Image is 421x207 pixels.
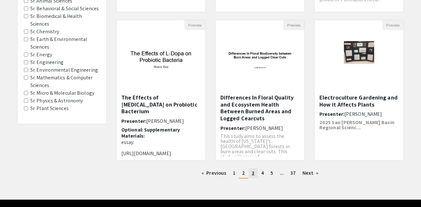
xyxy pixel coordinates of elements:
div: Open Presentation <p>Differences In Floral Quality and Ecosystem Health Between Burned Areas and ... [215,20,305,161]
img: <p>Electroculture Gardening and How it Affects Plants</p> [333,30,385,94]
span: Optional: Supplementary Materials: [121,126,180,139]
iframe: Chat [5,178,27,202]
h5: Differences In Floral Quality and Ecosystem Health Between Burned Areas and Logged Cearcuts [220,94,300,122]
span: 5 [271,170,273,176]
div: Open Presentation <p>Electroculture Gardening and How it Affects Plants</p> [314,20,404,161]
span: 1 [233,170,235,176]
button: Preview [283,20,304,30]
h5: The Effects of [MEDICAL_DATA] on Probiotic Bacterium [121,94,201,115]
strong: 2025 San [PERSON_NAME] Basin Regional Scienc... [319,119,394,131]
label: Sr. Behavioral & Social Sciences [30,5,99,12]
h6: Presenter: [319,111,399,117]
a: Previous page [198,168,229,178]
ul: Pagination [116,168,404,179]
span: 3 [252,170,254,176]
label: Sr. Energy [30,51,52,59]
span: 4 [261,170,264,176]
label: Sr. Micro & Molecular Biology [30,89,94,97]
label: Sr. Plant Sciences [30,105,69,112]
p: [URL][DOMAIN_NAME] [121,150,201,156]
p: essay: [121,139,201,145]
label: Sr. Engineering [30,59,64,66]
label: Sr. Physics & Astronomy [30,97,83,105]
span: 37 [290,170,296,176]
button: Preview [382,20,403,30]
h5: Electroculture Gardening and How it Affects Plants [319,94,399,108]
label: Sr. Earth & Environmental Sciences [30,36,100,51]
span: [PERSON_NAME] [245,125,283,131]
img: <p>The Effects of L-Dopa on Probiotic Bacterium</p> [117,34,205,90]
button: Preview [184,20,205,30]
p: This study aims to assess the health of [US_STATE]'s [GEOGRAPHIC_DATA] forests in burn areas and ... [220,134,300,159]
span: ... [280,170,284,176]
span: [PERSON_NAME] [344,111,382,117]
h6: Presenter: [121,118,201,124]
label: Sr. Chemistry [30,28,59,36]
a: Next page [299,168,321,178]
h6: Presenter: [220,125,300,131]
label: Sr. Environmental Engineering [30,66,98,74]
label: Sr. Biomedical & Health Sciences [30,12,100,28]
span: 2 [242,170,245,176]
label: Sr. Mathematics & Computer Sciences [30,74,100,89]
img: <p>Differences In Floral Quality and Ecosystem Health Between Burned Areas and Logged Cearcuts</p> [216,34,304,90]
span: [PERSON_NAME] [146,118,184,124]
div: Open Presentation <p>The Effects of L-Dopa on Probiotic Bacterium</p> [116,20,206,161]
